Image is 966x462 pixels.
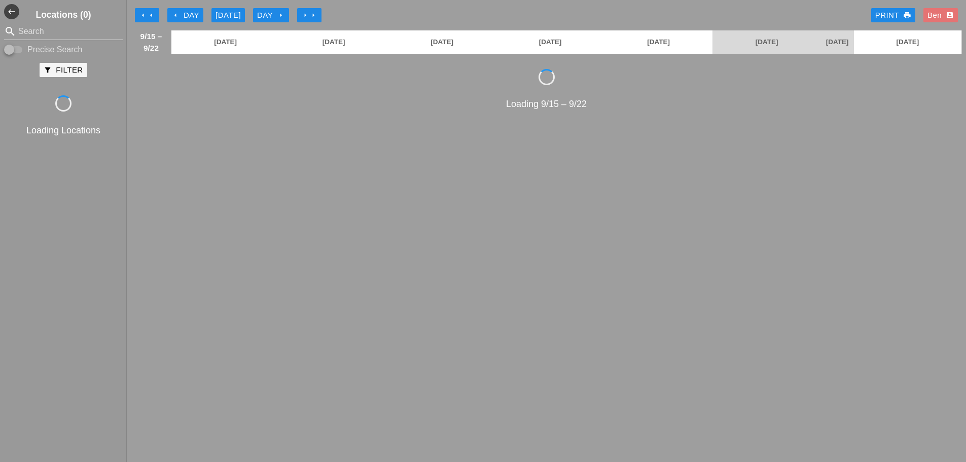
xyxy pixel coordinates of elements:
label: Precise Search [27,45,83,55]
a: [DATE] [171,30,279,54]
div: Enable Precise search to match search terms exactly. [4,44,123,56]
i: west [4,4,19,19]
button: Day [167,8,203,22]
div: Ben [927,10,954,21]
span: 9/15 – 9/22 [136,30,166,54]
i: arrow_right [309,11,317,19]
i: arrow_left [147,11,155,19]
button: Shrink Sidebar [4,4,19,19]
i: arrow_right [277,11,285,19]
div: [DATE] [216,10,241,21]
button: [DATE] [211,8,245,22]
a: [DATE] [821,30,854,54]
div: Filter [44,64,83,76]
div: Loading Locations [2,124,125,137]
i: arrow_right [301,11,309,19]
a: [DATE] [496,30,604,54]
div: Day [257,10,285,21]
i: filter_alt [44,66,52,74]
button: Move Ahead 1 Week [297,8,321,22]
i: arrow_left [139,11,147,19]
button: Move Back 1 Week [135,8,159,22]
button: Day [253,8,289,22]
button: Filter [40,63,87,77]
i: print [903,11,911,19]
i: search [4,25,16,38]
a: [DATE] [712,30,820,54]
a: [DATE] [279,30,387,54]
div: Print [875,10,911,21]
i: arrow_left [171,11,180,19]
div: Loading 9/15 – 9/22 [131,97,962,111]
div: Day [171,10,199,21]
a: Print [871,8,915,22]
a: [DATE] [388,30,496,54]
i: account_box [946,11,954,19]
button: Ben [923,8,958,22]
input: Search [18,23,109,40]
a: [DATE] [854,30,961,54]
a: [DATE] [604,30,712,54]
